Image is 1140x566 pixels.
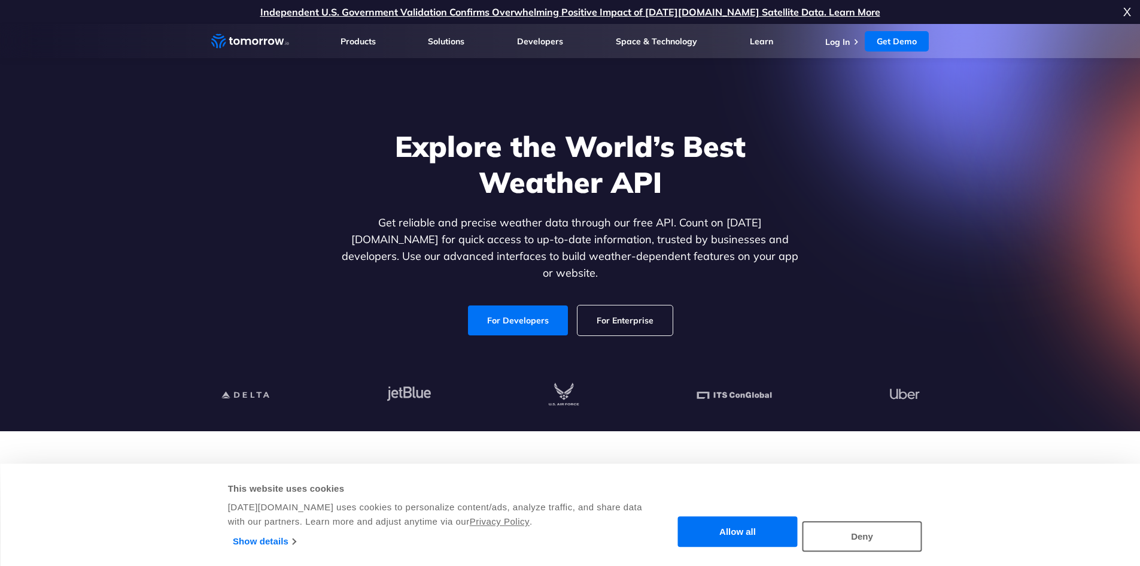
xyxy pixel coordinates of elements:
div: This website uses cookies [228,482,644,496]
h1: Explore the World’s Best Weather API [339,128,801,200]
a: Show details [233,532,296,550]
div: [DATE][DOMAIN_NAME] uses cookies to personalize content/ads, analyze traffic, and share data with... [228,500,644,529]
button: Allow all [678,517,798,547]
a: Developers [517,36,563,47]
a: Solutions [428,36,464,47]
a: Home link [211,32,289,50]
a: Learn [750,36,773,47]
button: Deny [802,521,922,552]
a: For Developers [468,305,568,335]
a: Independent U.S. Government Validation Confirms Overwhelming Positive Impact of [DATE][DOMAIN_NAM... [260,6,880,18]
a: Get Demo [865,31,929,52]
a: Space & Technology [616,36,697,47]
a: Privacy Policy [470,516,530,526]
a: Log In [825,37,850,47]
a: For Enterprise [577,305,673,335]
a: Products [341,36,376,47]
p: Get reliable and precise weather data through our free API. Count on [DATE][DOMAIN_NAME] for quic... [339,214,801,282]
